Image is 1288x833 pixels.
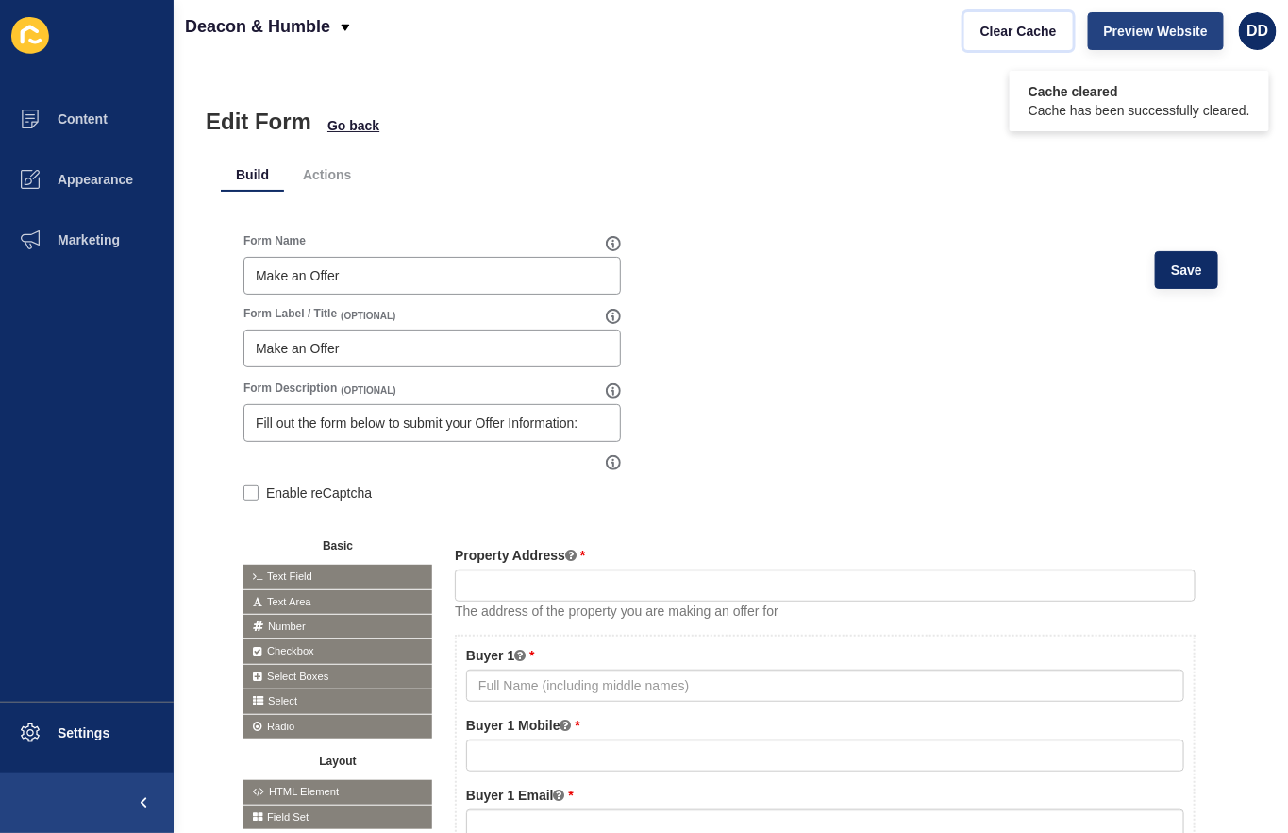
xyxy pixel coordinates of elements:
[1029,101,1250,120] span: Cache has been successfully cleared.
[1029,82,1250,101] span: Cache cleared
[266,484,372,502] label: Enable reCaptcha
[243,689,432,713] span: Select
[185,3,330,50] p: Deacon & Humble
[455,602,1196,620] div: The address of the property you are making an offer for
[243,748,432,771] button: Layout
[980,22,1057,41] span: Clear Cache
[341,310,395,323] span: (OPTIONAL)
[1155,251,1218,289] button: Save
[466,646,535,665] label: Buyer 1
[206,109,311,135] h1: Edit Form
[243,806,432,829] span: Field Set
[221,158,284,192] li: Build
[243,665,432,688] span: Select Boxes
[326,116,380,135] button: Go back
[243,590,432,614] span: Text Area
[455,546,585,565] label: Property Address
[288,158,366,192] li: Actions
[341,384,395,398] span: (OPTIONAL)
[243,780,432,804] span: HTML Element
[243,533,432,555] button: Basic
[1171,261,1202,280] span: Save
[964,12,1073,50] button: Clear Cache
[243,639,432,663] span: Checkbox
[466,716,580,735] label: Buyer 1 Mobile
[243,233,306,248] label: Form Name
[243,381,337,396] label: Form Description
[243,615,432,638] span: Number
[466,670,1184,702] input: Full Name (including middle names)
[327,116,379,135] span: Go back
[243,565,432,588] span: Text Field
[1246,22,1268,41] span: DD
[1104,22,1208,41] span: Preview Website
[243,715,432,739] span: Radio
[1088,12,1224,50] button: Preview Website
[466,786,574,805] label: Buyer 1 Email
[243,306,337,321] label: Form Label / Title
